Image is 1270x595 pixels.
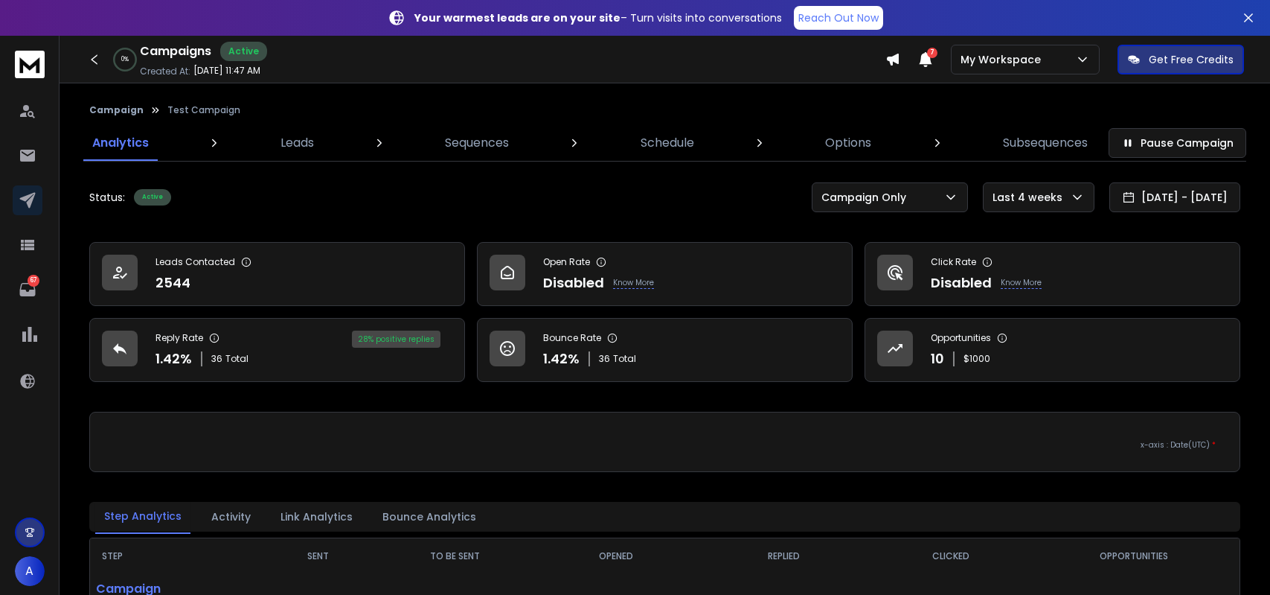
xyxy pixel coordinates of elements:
[825,134,871,152] p: Options
[95,500,190,534] button: Step Analytics
[1001,277,1042,289] p: Know More
[445,134,509,152] p: Sequences
[280,134,314,152] p: Leads
[83,125,158,161] a: Analytics
[220,42,267,61] div: Active
[15,556,45,586] button: A
[89,242,465,306] a: Leads Contacted2544
[1109,182,1240,212] button: [DATE] - [DATE]
[373,500,485,533] button: Bounce Analytics
[874,538,1028,574] th: CLICKED
[1003,134,1088,152] p: Subsequences
[114,439,1216,451] p: x-axis : Date(UTC)
[613,277,654,289] p: Know More
[155,256,235,268] p: Leads Contacted
[931,273,992,293] p: Disabled
[865,242,1240,306] a: Click RateDisabledKnow More
[15,51,45,78] img: logo
[992,190,1068,205] p: Last 4 weeks
[140,42,211,60] h1: Campaigns
[121,55,129,64] p: 0 %
[193,65,260,77] p: [DATE] 11:47 AM
[414,10,782,25] p: – Turn visits into conversations
[931,256,976,268] p: Click Rate
[1149,52,1234,67] p: Get Free Credits
[865,318,1240,382] a: Opportunities10$1000
[202,500,260,533] button: Activity
[816,125,880,161] a: Options
[211,353,222,365] span: 36
[272,500,362,533] button: Link Analytics
[1117,45,1244,74] button: Get Free Credits
[225,353,248,365] span: Total
[599,353,610,365] span: 36
[155,349,192,369] p: 1.42 %
[963,353,990,365] p: $ 1000
[994,125,1097,161] a: Subsequences
[436,125,518,161] a: Sequences
[931,349,944,369] p: 10
[543,349,580,369] p: 1.42 %
[414,10,620,25] strong: Your warmest leads are on your site
[89,318,465,382] a: Reply Rate1.42%36Total28% positive replies
[1109,128,1246,158] button: Pause Campaign
[140,66,190,77] p: Created At:
[134,189,171,206] div: Active
[477,318,853,382] a: Bounce Rate1.42%36Total
[13,275,42,305] a: 67
[266,538,370,574] th: SENT
[821,190,912,205] p: Campaign Only
[543,256,590,268] p: Open Rate
[272,125,323,161] a: Leads
[613,353,636,365] span: Total
[352,331,440,348] div: 28 % positive replies
[539,538,693,574] th: OPENED
[543,332,601,344] p: Bounce Rate
[89,190,125,205] p: Status:
[155,273,190,293] p: 2544
[370,538,539,574] th: TO BE SENT
[543,273,604,293] p: Disabled
[632,125,703,161] a: Schedule
[693,538,873,574] th: REPLIED
[155,332,203,344] p: Reply Rate
[28,275,39,287] p: 67
[92,134,149,152] p: Analytics
[798,10,879,25] p: Reach Out Now
[1027,538,1239,574] th: OPPORTUNITIES
[477,242,853,306] a: Open RateDisabledKnow More
[794,6,883,30] a: Reach Out Now
[641,134,694,152] p: Schedule
[960,52,1047,67] p: My Workspace
[927,48,937,58] span: 7
[90,538,266,574] th: STEP
[167,104,240,116] p: Test Campaign
[931,332,991,344] p: Opportunities
[89,104,144,116] button: Campaign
